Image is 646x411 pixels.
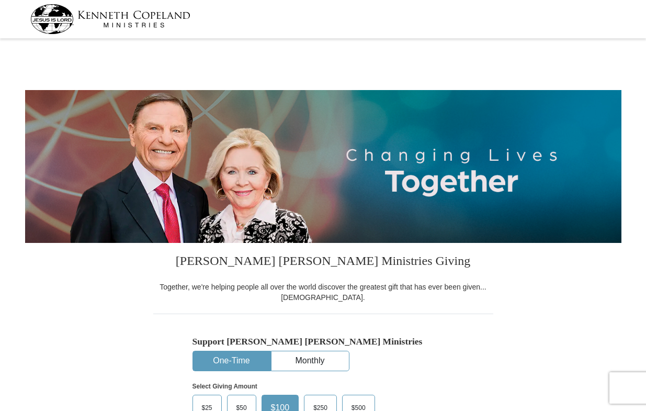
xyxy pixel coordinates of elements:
[193,351,270,371] button: One-Time
[30,4,190,34] img: kcm-header-logo.svg
[271,351,349,371] button: Monthly
[192,336,454,347] h5: Support [PERSON_NAME] [PERSON_NAME] Ministries
[153,243,493,282] h3: [PERSON_NAME] [PERSON_NAME] Ministries Giving
[153,282,493,303] div: Together, we're helping people all over the world discover the greatest gift that has ever been g...
[192,383,257,390] strong: Select Giving Amount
